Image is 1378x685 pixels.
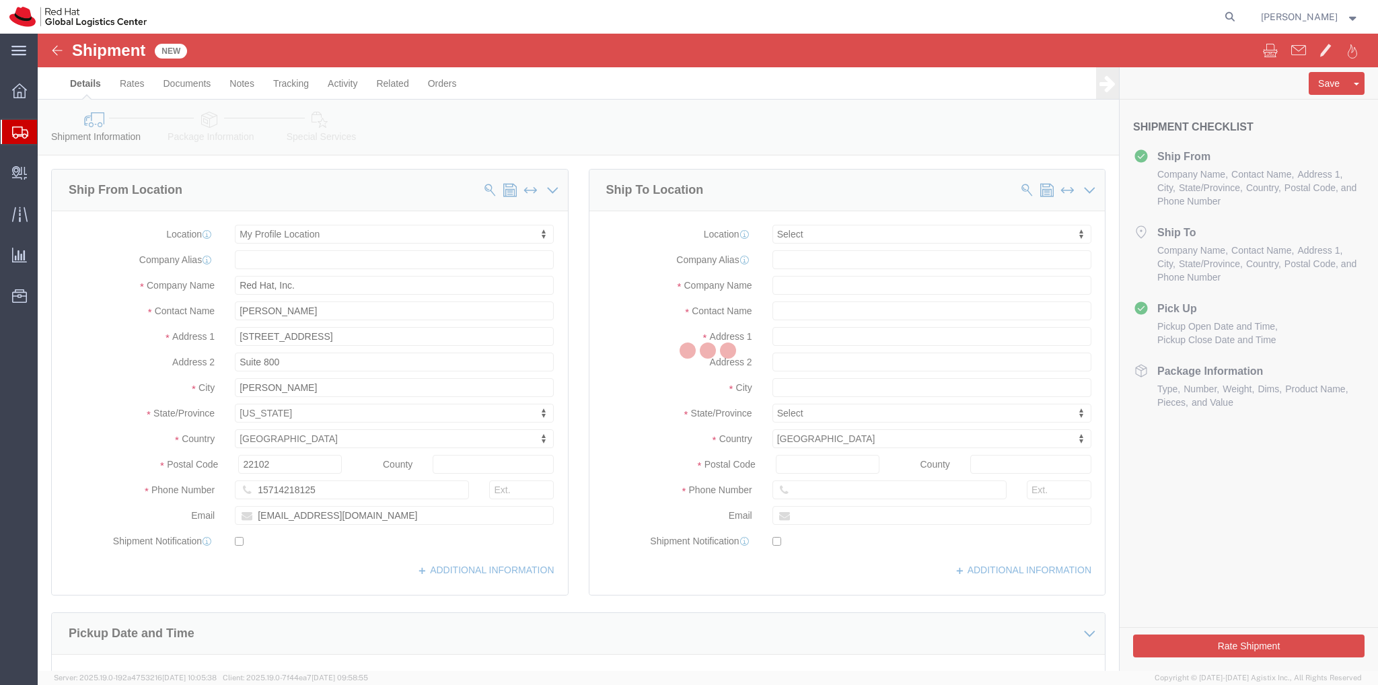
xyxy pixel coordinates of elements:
span: Ali Cooper [1261,9,1338,24]
span: Copyright © [DATE]-[DATE] Agistix Inc., All Rights Reserved [1155,672,1362,684]
span: Server: 2025.19.0-192a4753216 [54,674,217,682]
span: [DATE] 10:05:38 [162,674,217,682]
span: [DATE] 09:58:55 [312,674,368,682]
span: Client: 2025.19.0-7f44ea7 [223,674,368,682]
button: [PERSON_NAME] [1260,9,1360,25]
img: logo [9,7,147,27]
